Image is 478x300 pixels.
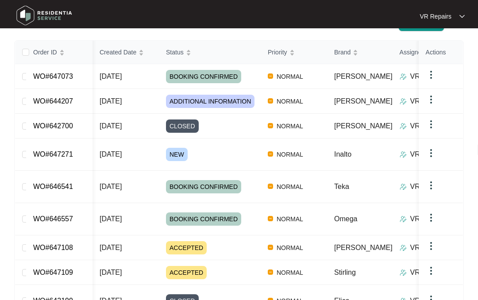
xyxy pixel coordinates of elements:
p: VR Repairs [420,12,451,21]
img: Assigner Icon [400,183,407,190]
img: Vercel Logo [268,269,273,275]
span: BOOKING CONFIRMED [166,212,241,226]
img: Vercel Logo [268,245,273,250]
img: Vercel Logo [268,98,273,104]
p: VR Repairs [410,71,447,82]
img: dropdown arrow [426,148,436,158]
th: Actions [419,41,463,64]
img: dropdown arrow [459,14,465,19]
img: Assigner Icon [400,98,407,105]
img: dropdown arrow [426,94,436,105]
a: WO#647108 [33,244,73,251]
img: Vercel Logo [268,73,273,79]
span: Created Date [100,47,136,57]
th: Status [159,41,261,64]
th: Brand [327,41,393,64]
a: WO#647271 [33,150,73,158]
img: Assigner Icon [400,123,407,130]
p: VR Repairs [410,181,447,192]
span: [PERSON_NAME] [334,122,393,130]
span: ADDITIONAL INFORMATION [166,95,254,108]
span: Status [166,47,184,57]
span: [DATE] [100,73,122,80]
th: Priority [261,41,327,64]
span: NORMAL [273,181,307,192]
img: Assigner Icon [400,215,407,223]
span: Omega [334,215,357,223]
p: VR Repairs [410,214,447,224]
img: Vercel Logo [268,216,273,221]
span: Stirling [334,269,356,276]
a: WO#647109 [33,269,73,276]
img: dropdown arrow [426,69,436,80]
span: Order ID [33,47,57,57]
th: Created Date [93,41,159,64]
img: Vercel Logo [268,123,273,128]
span: [PERSON_NAME] [334,97,393,105]
a: WO#644207 [33,97,73,105]
a: WO#647073 [33,73,73,80]
span: [DATE] [100,215,122,223]
p: VR Repairs [410,149,447,160]
img: Assigner Icon [400,244,407,251]
a: WO#646557 [33,215,73,223]
span: [DATE] [100,244,122,251]
p: VR Repairs [410,121,447,131]
span: NORMAL [273,121,307,131]
span: NORMAL [273,214,307,224]
img: Assigner Icon [400,73,407,80]
img: Vercel Logo [268,184,273,189]
span: Teka [334,183,349,190]
img: dropdown arrow [426,119,436,130]
span: CLOSED [166,119,199,133]
span: [DATE] [100,183,122,190]
span: [DATE] [100,97,122,105]
img: dropdown arrow [426,241,436,251]
img: dropdown arrow [426,180,436,191]
span: NORMAL [273,267,307,278]
img: Assigner Icon [400,151,407,158]
img: dropdown arrow [426,265,436,276]
span: [DATE] [100,269,122,276]
p: VR Repairs [410,96,447,107]
span: Priority [268,47,287,57]
p: VR Repairs [410,267,447,278]
span: [PERSON_NAME] [334,244,393,251]
span: Assignee [400,47,425,57]
th: Order ID [26,41,93,64]
span: Brand [334,47,351,57]
img: Vercel Logo [268,151,273,157]
span: NORMAL [273,71,307,82]
a: WO#642700 [33,122,73,130]
span: NEW [166,148,188,161]
span: NORMAL [273,96,307,107]
a: WO#646541 [33,183,73,190]
span: ACCEPTED [166,266,207,279]
span: Inalto [334,150,351,158]
span: [DATE] [100,150,122,158]
img: dropdown arrow [426,212,436,223]
span: BOOKING CONFIRMED [166,70,241,83]
span: BOOKING CONFIRMED [166,180,241,193]
p: VR Repairs [410,242,447,253]
span: [PERSON_NAME] [334,73,393,80]
span: NORMAL [273,149,307,160]
span: NORMAL [273,242,307,253]
img: Assigner Icon [400,269,407,276]
span: [DATE] [100,122,122,130]
img: residentia service logo [13,2,75,29]
span: ACCEPTED [166,241,207,254]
